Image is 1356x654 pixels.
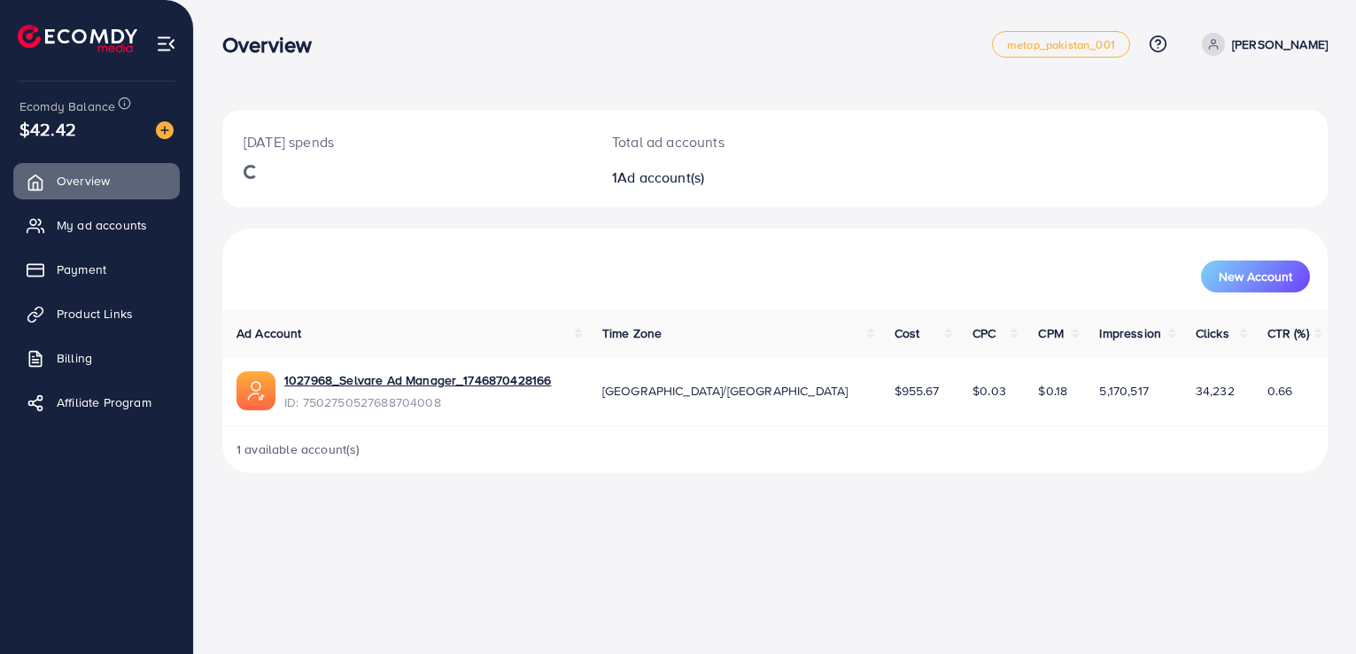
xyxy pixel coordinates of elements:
[19,116,76,142] span: $42.42
[156,121,174,139] img: image
[236,324,302,342] span: Ad Account
[57,349,92,367] span: Billing
[1038,324,1063,342] span: CPM
[13,296,180,331] a: Product Links
[236,440,360,458] span: 1 available account(s)
[1201,261,1310,292] button: New Account
[57,261,106,278] span: Payment
[1038,382,1067,400] span: $0.18
[57,305,133,323] span: Product Links
[895,324,920,342] span: Cost
[19,97,115,115] span: Ecomdy Balance
[244,131,570,152] p: [DATE] spends
[13,385,180,420] a: Affiliate Program
[1267,324,1309,342] span: CTR (%)
[18,25,137,52] img: logo
[57,393,151,411] span: Affiliate Program
[1099,324,1161,342] span: Impression
[1196,324,1229,342] span: Clicks
[1007,39,1115,51] span: metap_pakistan_001
[1196,382,1235,400] span: 34,232
[236,371,275,410] img: ic-ads-acc.e4c84228.svg
[1267,382,1293,400] span: 0.66
[13,207,180,243] a: My ad accounts
[284,393,551,411] span: ID: 7502750527688704008
[57,216,147,234] span: My ad accounts
[617,167,704,187] span: Ad account(s)
[156,34,176,54] img: menu
[612,131,846,152] p: Total ad accounts
[972,382,1006,400] span: $0.03
[972,324,996,342] span: CPC
[612,169,846,186] h2: 1
[1195,33,1328,56] a: [PERSON_NAME]
[222,32,326,58] h3: Overview
[1099,382,1148,400] span: 5,170,517
[1219,270,1292,283] span: New Account
[13,252,180,287] a: Payment
[992,31,1130,58] a: metap_pakistan_001
[602,324,662,342] span: Time Zone
[57,172,110,190] span: Overview
[284,371,551,389] a: 1027968_Selvare Ad Manager_1746870428166
[895,382,940,400] span: $955.67
[13,163,180,199] a: Overview
[13,340,180,376] a: Billing
[602,382,848,400] span: [GEOGRAPHIC_DATA]/[GEOGRAPHIC_DATA]
[1232,34,1328,55] p: [PERSON_NAME]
